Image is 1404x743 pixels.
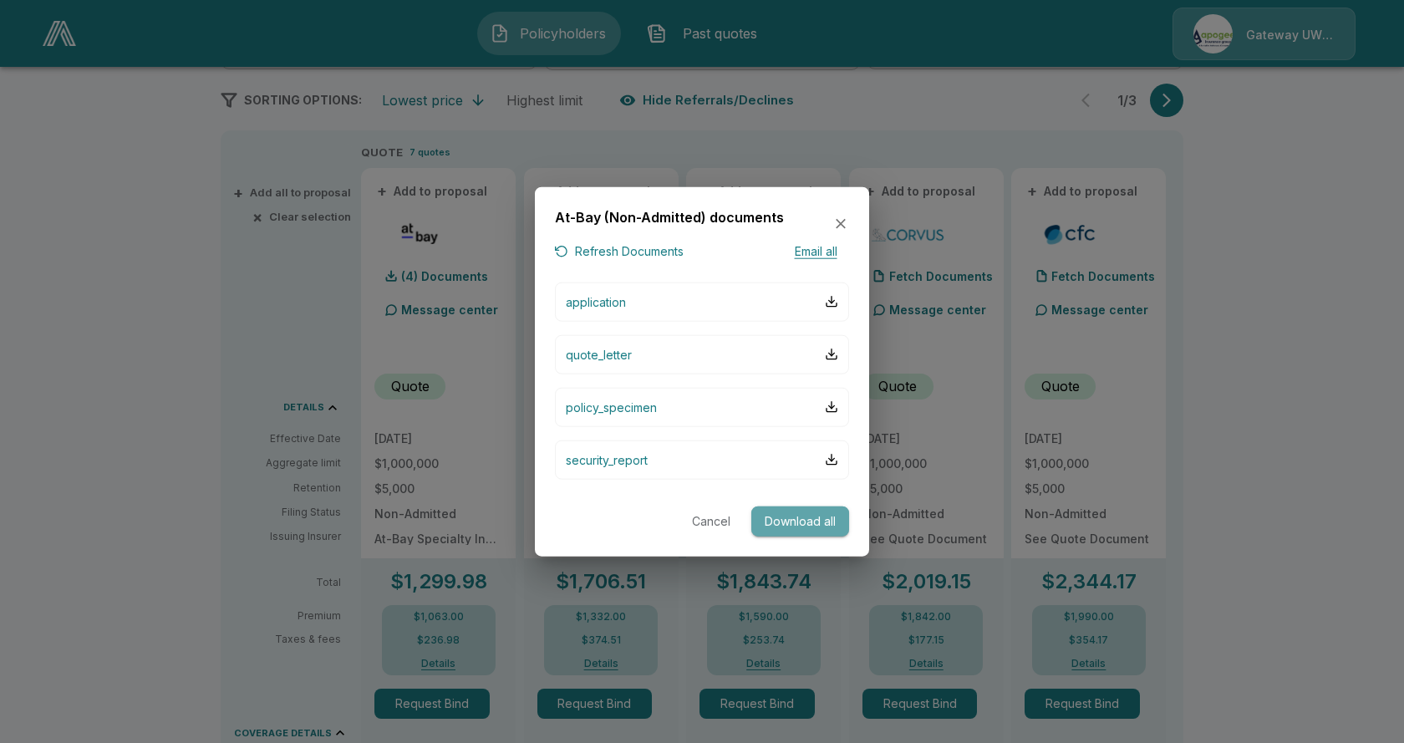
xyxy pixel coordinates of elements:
[566,345,632,363] p: quote_letter
[555,206,784,228] h6: At-Bay (Non-Admitted) documents
[555,242,684,262] button: Refresh Documents
[555,282,849,321] button: application
[566,293,626,310] p: application
[684,506,738,537] button: Cancel
[566,398,657,415] p: policy_specimen
[566,450,648,468] p: security_report
[751,506,849,537] button: Download all
[555,387,849,426] button: policy_specimen
[555,440,849,479] button: security_report
[782,242,849,262] button: Email all
[555,334,849,374] button: quote_letter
